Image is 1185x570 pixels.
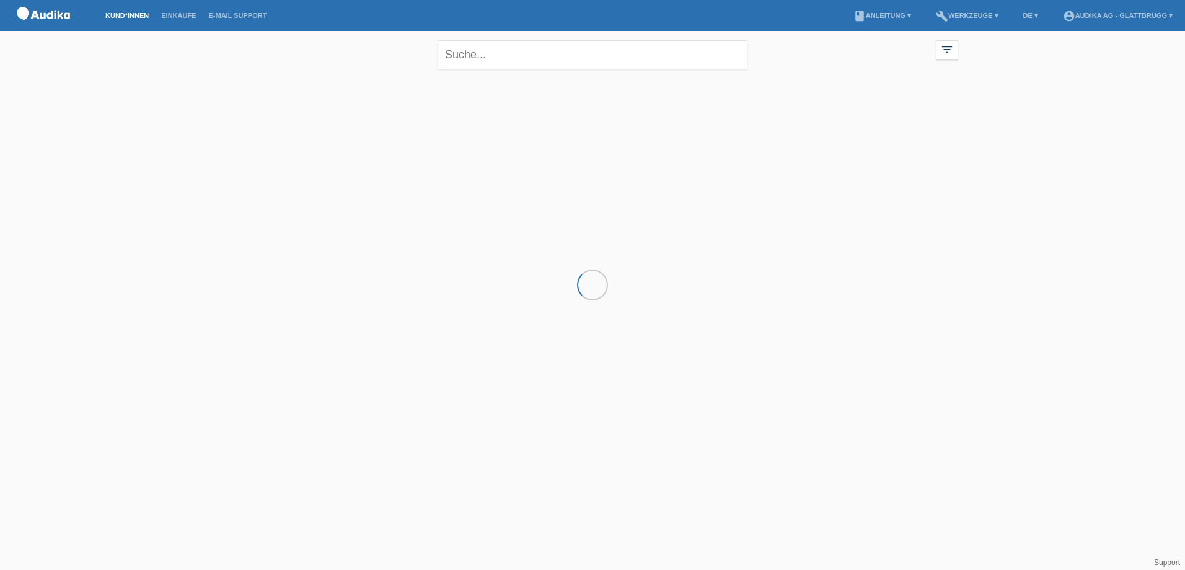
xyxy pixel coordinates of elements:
i: account_circle [1063,10,1075,22]
input: Suche... [438,40,747,69]
a: Support [1154,558,1180,567]
a: buildWerkzeuge ▾ [930,12,1005,19]
i: book [853,10,866,22]
i: filter_list [940,43,954,56]
a: POS — MF Group [12,24,74,33]
a: account_circleAudika AG - Glattbrugg ▾ [1057,12,1179,19]
a: bookAnleitung ▾ [847,12,917,19]
a: Einkäufe [155,12,202,19]
a: Kund*innen [99,12,155,19]
a: DE ▾ [1017,12,1044,19]
a: E-Mail Support [203,12,273,19]
i: build [936,10,948,22]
